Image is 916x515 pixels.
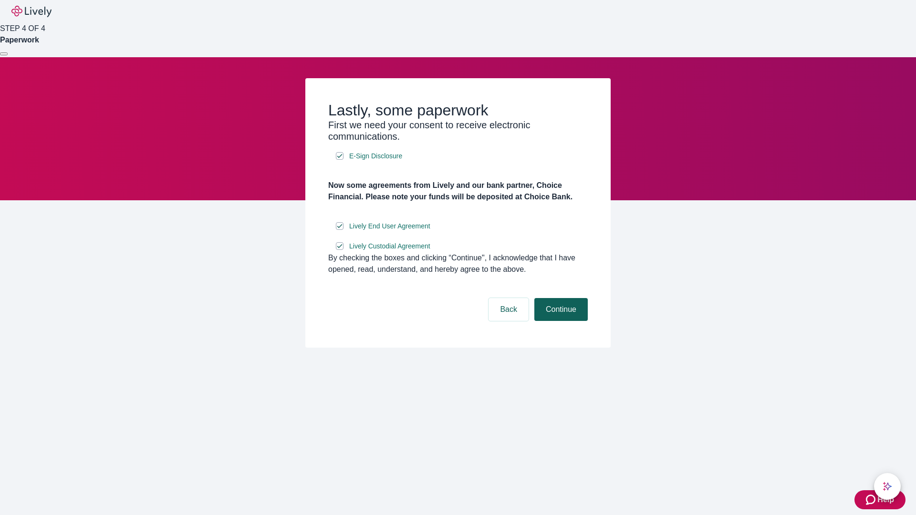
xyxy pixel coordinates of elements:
[854,490,906,509] button: Zendesk support iconHelp
[534,298,588,321] button: Continue
[347,220,432,232] a: e-sign disclosure document
[328,252,588,275] div: By checking the boxes and clicking “Continue", I acknowledge that I have opened, read, understand...
[877,494,894,505] span: Help
[866,494,877,505] svg: Zendesk support icon
[328,180,588,203] h4: Now some agreements from Lively and our bank partner, Choice Financial. Please note your funds wi...
[347,150,404,162] a: e-sign disclosure document
[328,101,588,119] h2: Lastly, some paperwork
[349,221,430,231] span: Lively End User Agreement
[489,298,529,321] button: Back
[349,241,430,251] span: Lively Custodial Agreement
[874,473,901,500] button: chat
[328,119,588,142] h3: First we need your consent to receive electronic communications.
[349,151,402,161] span: E-Sign Disclosure
[11,6,52,17] img: Lively
[883,482,892,491] svg: Lively AI Assistant
[347,240,432,252] a: e-sign disclosure document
